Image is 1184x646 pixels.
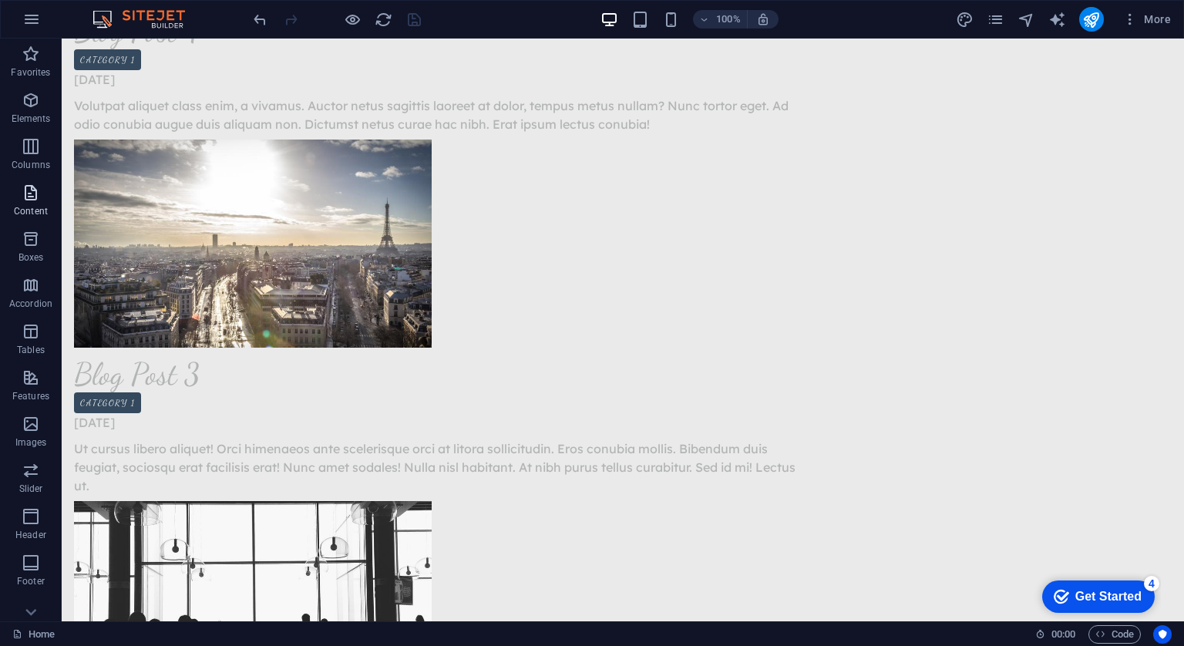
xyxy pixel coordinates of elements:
[1122,12,1171,27] span: More
[12,159,50,171] p: Columns
[1095,625,1134,644] span: Code
[11,66,50,79] p: Favorites
[716,10,741,29] h6: 100%
[12,113,51,125] p: Elements
[987,10,1005,29] button: pages
[1048,11,1066,29] i: AI Writer
[89,10,204,29] img: Editor Logo
[956,10,974,29] button: design
[1051,625,1075,644] span: 00 00
[14,205,48,217] p: Content
[987,11,1004,29] i: Pages (Ctrl+Alt+S)
[1116,7,1177,32] button: More
[1017,10,1036,29] button: navigator
[18,251,44,264] p: Boxes
[1048,10,1067,29] button: text_generator
[1079,7,1104,32] button: publish
[343,10,362,29] button: Click here to leave preview mode and continue editing
[9,298,52,310] p: Accordion
[12,8,125,40] div: Get Started 4 items remaining, 20% complete
[19,483,43,495] p: Slider
[956,11,974,29] i: Design (Ctrl+Alt+Y)
[45,17,112,31] div: Get Started
[1062,628,1065,640] span: :
[374,10,392,29] button: reload
[15,529,46,541] p: Header
[1017,11,1035,29] i: Navigator
[251,11,269,29] i: Undo: Paste (Ctrl+Z)
[17,575,45,587] p: Footer
[693,10,748,29] button: 100%
[1082,11,1100,29] i: Publish
[12,625,55,644] a: Click to cancel selection. Double-click to open Pages
[15,436,47,449] p: Images
[12,390,49,402] p: Features
[1088,625,1141,644] button: Code
[114,3,129,19] div: 4
[1035,625,1076,644] h6: Session time
[251,10,269,29] button: undo
[17,344,45,356] p: Tables
[1153,625,1172,644] button: Usercentrics
[756,12,770,26] i: On resize automatically adjust zoom level to fit chosen device.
